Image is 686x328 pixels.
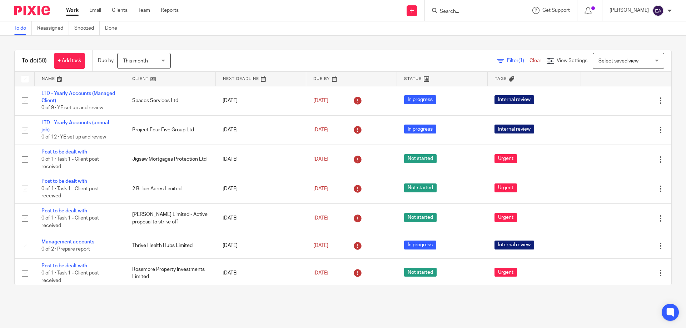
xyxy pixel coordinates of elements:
[530,58,541,63] a: Clear
[125,174,216,203] td: 2 Billion Acres Limited
[41,271,99,283] span: 0 of 1 · Task 1 - Client post received
[518,58,524,63] span: (1)
[313,157,328,162] span: [DATE]
[41,247,90,252] span: 0 of 2 · Prepare report
[404,95,436,104] span: In progress
[215,145,306,174] td: [DATE]
[22,57,47,65] h1: To do
[494,268,517,277] span: Urgent
[404,268,437,277] span: Not started
[89,7,101,14] a: Email
[404,183,437,192] span: Not started
[74,21,100,35] a: Snoozed
[215,233,306,258] td: [DATE]
[494,183,517,192] span: Urgent
[313,127,328,132] span: [DATE]
[215,115,306,145] td: [DATE]
[41,105,103,110] span: 0 of 9 · YE set up and review
[125,115,216,145] td: Project Four Five Group Ltd
[41,135,106,140] span: 0 of 12 · YE set up and review
[112,7,128,14] a: Clients
[37,21,69,35] a: Reassigned
[494,125,534,133] span: Internal review
[41,179,87,184] a: Post to be dealt with
[610,7,649,14] p: [PERSON_NAME]
[495,77,507,81] span: Tags
[557,58,587,63] span: View Settings
[313,271,328,276] span: [DATE]
[215,174,306,203] td: [DATE]
[105,21,123,35] a: Done
[98,57,114,64] p: Due by
[542,8,570,13] span: Get Support
[494,95,534,104] span: Internal review
[41,239,94,244] a: Management accounts
[66,7,79,14] a: Work
[313,216,328,221] span: [DATE]
[41,157,99,169] span: 0 of 1 · Task 1 - Client post received
[54,53,85,69] a: + Add task
[494,241,534,249] span: Internal review
[14,21,32,35] a: To do
[41,91,115,103] a: LTD - Yearly Accounts (Managed Client)
[123,59,148,64] span: This month
[125,258,216,288] td: Rossmore Property Investments Limited
[125,86,216,115] td: Spaces Services Ltd
[404,125,436,133] span: In progress
[41,263,87,268] a: Post to be dealt with
[404,241,436,249] span: In progress
[313,243,328,248] span: [DATE]
[494,213,517,222] span: Urgent
[494,154,517,163] span: Urgent
[41,150,87,155] a: Post to be dealt with
[161,7,179,14] a: Reports
[37,58,47,64] span: (58)
[41,208,87,213] a: Post to be dealt with
[598,59,638,64] span: Select saved view
[41,120,109,132] a: LTD - Yearly Accounts (annual job)
[41,186,99,199] span: 0 of 1 · Task 1 - Client post received
[507,58,530,63] span: Filter
[313,186,328,191] span: [DATE]
[215,203,306,233] td: [DATE]
[41,216,99,228] span: 0 of 1 · Task 1 - Client post received
[404,154,437,163] span: Not started
[215,258,306,288] td: [DATE]
[439,9,503,15] input: Search
[14,6,50,15] img: Pixie
[125,233,216,258] td: Thrive Health Hubs Limited
[404,213,437,222] span: Not started
[138,7,150,14] a: Team
[215,86,306,115] td: [DATE]
[652,5,664,16] img: svg%3E
[313,98,328,103] span: [DATE]
[125,203,216,233] td: [PERSON_NAME] Limited - Active proposal to strike off
[125,145,216,174] td: Jigsaw Mortgages Protection Ltd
